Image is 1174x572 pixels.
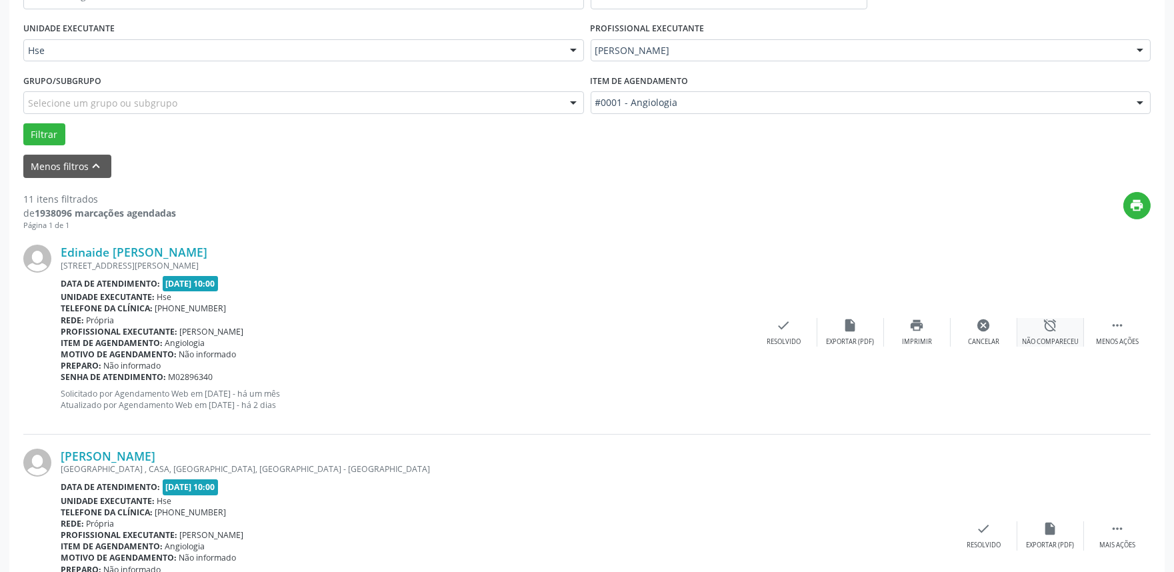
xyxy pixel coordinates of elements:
b: Telefone da clínica: [61,303,153,314]
b: Motivo de agendamento: [61,552,177,563]
span: Selecione um grupo ou subgrupo [28,96,177,110]
span: #0001 - Angiologia [595,96,1124,109]
i: insert_drive_file [1043,521,1058,536]
div: Página 1 de 1 [23,220,176,231]
i: cancel [977,318,991,333]
p: Solicitado por Agendamento Web em [DATE] - há um mês Atualizado por Agendamento Web em [DATE] - h... [61,388,751,411]
span: Angiologia [165,541,205,552]
div: [GEOGRAPHIC_DATA] , CASA, [GEOGRAPHIC_DATA], [GEOGRAPHIC_DATA] - [GEOGRAPHIC_DATA] [61,463,951,475]
span: Não informado [104,360,161,371]
b: Unidade executante: [61,291,155,303]
label: UNIDADE EXECUTANTE [23,19,115,39]
b: Preparo: [61,360,101,371]
span: Própria [87,315,115,326]
b: Profissional executante: [61,529,177,541]
b: Data de atendimento: [61,481,160,493]
div: Exportar (PDF) [827,337,875,347]
i: check [777,318,791,333]
b: Telefone da clínica: [61,507,153,518]
div: de [23,206,176,220]
span: [DATE] 10:00 [163,276,219,291]
span: [DATE] 10:00 [163,479,219,495]
span: Não informado [179,552,237,563]
div: [STREET_ADDRESS][PERSON_NAME] [61,260,751,271]
b: Data de atendimento: [61,278,160,289]
span: [PHONE_NUMBER] [155,507,227,518]
i: check [977,521,991,536]
i: print [1130,198,1145,213]
img: img [23,449,51,477]
span: [PERSON_NAME] [180,529,244,541]
button: Menos filtroskeyboard_arrow_up [23,155,111,178]
i: print [910,318,925,333]
div: Mais ações [1099,541,1135,550]
span: Angiologia [165,337,205,349]
span: [PERSON_NAME] [180,326,244,337]
b: Profissional executante: [61,326,177,337]
strong: 1938096 marcações agendadas [35,207,176,219]
div: Exportar (PDF) [1027,541,1075,550]
span: Hse [28,44,557,57]
label: Grupo/Subgrupo [23,71,101,91]
i:  [1110,521,1125,536]
span: Própria [87,518,115,529]
b: Rede: [61,315,84,326]
div: Cancelar [968,337,999,347]
label: Item de agendamento [591,71,689,91]
a: [PERSON_NAME] [61,449,155,463]
i:  [1110,318,1125,333]
button: print [1123,192,1151,219]
span: Não informado [179,349,237,360]
div: Não compareceu [1022,337,1079,347]
b: Motivo de agendamento: [61,349,177,360]
div: Menos ações [1096,337,1139,347]
b: Item de agendamento: [61,541,163,552]
span: [PERSON_NAME] [595,44,1124,57]
i: alarm_off [1043,318,1058,333]
div: 11 itens filtrados [23,192,176,206]
span: [PHONE_NUMBER] [155,303,227,314]
b: Rede: [61,518,84,529]
b: Senha de atendimento: [61,371,166,383]
b: Item de agendamento: [61,337,163,349]
img: img [23,245,51,273]
i: insert_drive_file [843,318,858,333]
label: PROFISSIONAL EXECUTANTE [591,19,705,39]
span: Hse [157,495,172,507]
span: Hse [157,291,172,303]
span: M02896340 [169,371,213,383]
div: Resolvido [967,541,1001,550]
i: keyboard_arrow_up [89,159,104,173]
a: Edinaide [PERSON_NAME] [61,245,207,259]
button: Filtrar [23,123,65,146]
div: Imprimir [902,337,932,347]
div: Resolvido [767,337,801,347]
b: Unidade executante: [61,495,155,507]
